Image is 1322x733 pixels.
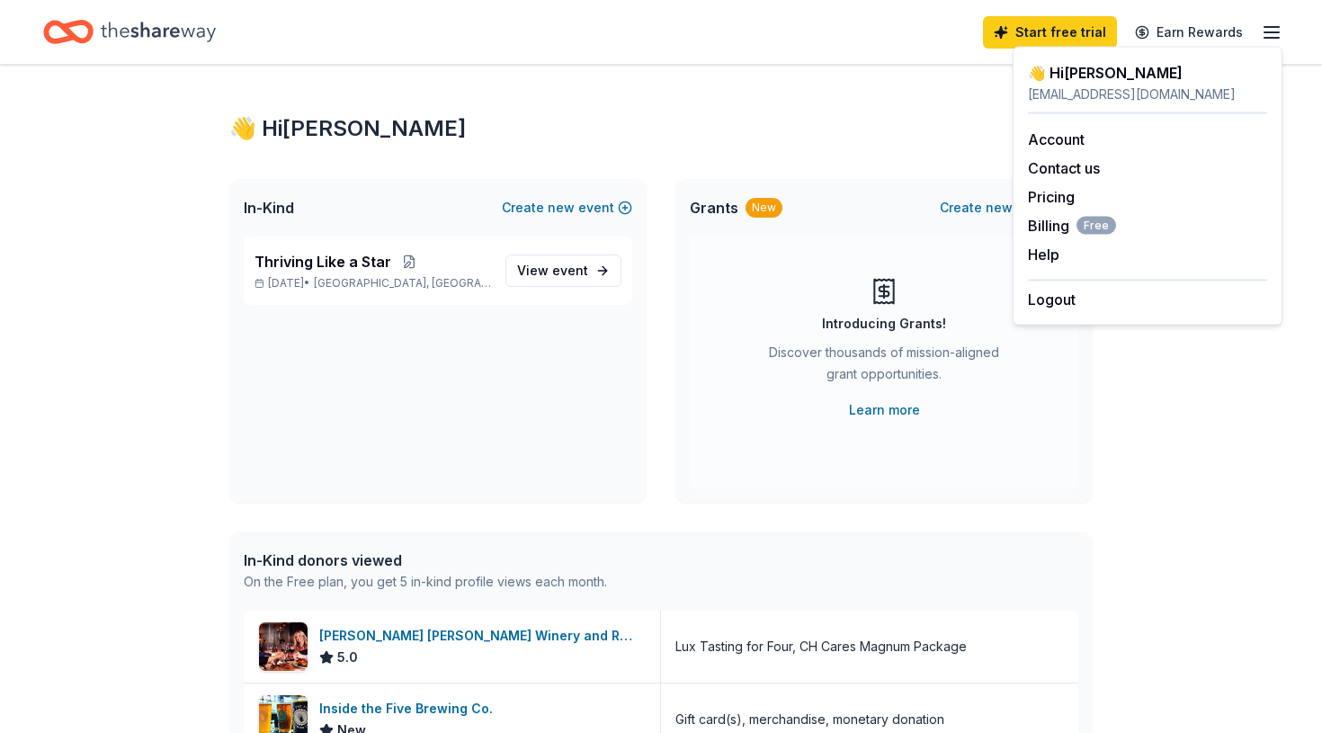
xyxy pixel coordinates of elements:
span: new [548,197,575,219]
button: Help [1028,244,1059,265]
a: View event [505,255,621,287]
span: [GEOGRAPHIC_DATA], [GEOGRAPHIC_DATA] [314,276,491,291]
a: Account [1028,130,1085,148]
a: Learn more [849,399,920,421]
div: 👋 Hi [PERSON_NAME] [1028,62,1267,84]
span: Free [1076,217,1116,235]
button: Logout [1028,289,1076,310]
div: Inside the Five Brewing Co. [319,698,500,720]
div: [EMAIL_ADDRESS][DOMAIN_NAME] [1028,84,1267,105]
a: Earn Rewards [1124,16,1254,49]
div: Lux Tasting for Four, CH Cares Magnum Package [675,636,967,657]
img: Image for Cooper's Hawk Winery and Restaurants [259,622,308,671]
a: Home [43,11,216,53]
span: Billing [1028,215,1116,237]
button: Createnewproject [940,197,1078,219]
a: Start free trial [983,16,1117,49]
div: In-Kind donors viewed [244,550,607,571]
span: In-Kind [244,197,294,219]
span: 5.0 [337,647,358,668]
button: BillingFree [1028,215,1116,237]
div: Introducing Grants! [822,313,946,335]
div: Discover thousands of mission-aligned grant opportunities. [762,342,1006,392]
div: Gift card(s), merchandise, monetary donation [675,709,944,730]
p: [DATE] • [255,276,491,291]
a: Pricing [1028,188,1075,206]
button: Createnewevent [502,197,632,219]
div: New [746,198,782,218]
div: On the Free plan, you get 5 in-kind profile views each month. [244,571,607,593]
span: Thriving Like a Star [255,251,391,273]
span: new [986,197,1013,219]
span: View [517,260,588,282]
button: Contact us [1028,157,1100,179]
div: [PERSON_NAME] [PERSON_NAME] Winery and Restaurants [319,625,646,647]
div: 👋 Hi [PERSON_NAME] [229,114,1093,143]
span: event [552,263,588,278]
span: Grants [690,197,738,219]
